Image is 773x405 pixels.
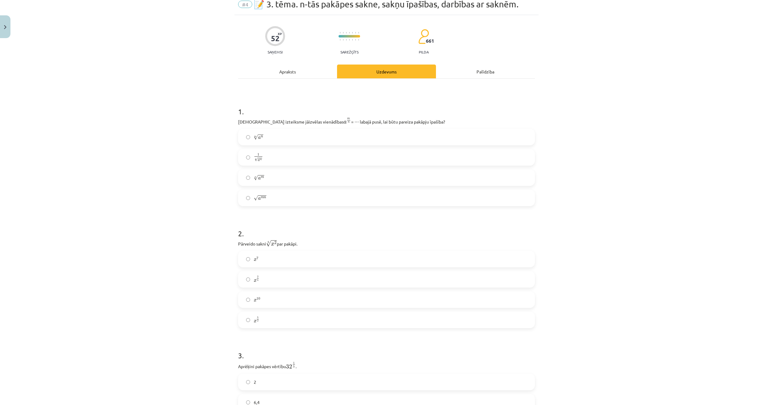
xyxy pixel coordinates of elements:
span: a [343,121,347,124]
h1: 1 . [238,96,535,116]
span: a [258,159,260,161]
span: √ [255,158,258,162]
span: #4 [238,1,252,8]
img: icon-close-lesson-0947bae3869378f0d4975bcd49f059093ad1ed9edebbc8119c70593378902aed.svg [4,25,6,29]
span: 32 [286,364,292,369]
img: icon-short-line-57e1e144782c952c97e751825c79c345078a6d821885a25fce030b3d8c18986b.svg [352,32,353,33]
div: Palīdzība [436,65,535,78]
span: n [261,136,263,138]
img: icon-short-line-57e1e144782c952c97e751825c79c345078a6d821885a25fce030b3d8c18986b.svg [358,32,359,33]
input: 2 [246,380,250,384]
p: Aprēķini pakāpes vērtību . [238,361,535,370]
h1: 2 . [238,218,535,238]
p: pilda [419,50,429,54]
span: 7 [257,257,258,260]
span: 2 [257,320,258,322]
span: a [258,136,261,139]
span: √ [254,195,258,201]
span: a [258,197,261,200]
img: students-c634bb4e5e11cddfef0936a35e636f08e4e9abd3cc4e673bd6f9a4125e45ecb1.svg [418,29,429,44]
span: 2 [254,379,256,385]
span: m [261,197,264,199]
span: 1 [257,153,259,156]
span: 1 [293,362,295,364]
img: icon-short-line-57e1e144782c952c97e751825c79c345078a6d821885a25fce030b3d8c18986b.svg [349,32,350,33]
span: x [254,279,257,282]
img: icon-short-line-57e1e144782c952c97e751825c79c345078a6d821885a25fce030b3d8c18986b.svg [358,39,359,41]
img: icon-short-line-57e1e144782c952c97e751825c79c345078a6d821885a25fce030b3d8c18986b.svg [355,39,356,41]
span: √ [254,135,258,140]
h1: 3 . [238,340,535,360]
span: x [254,320,257,323]
img: icon-short-line-57e1e144782c952c97e751825c79c345078a6d821885a25fce030b3d8c18986b.svg [352,39,353,41]
span: √ [266,240,271,247]
span: XP [278,32,282,35]
span: 661 [426,38,434,44]
span: 2 [257,276,258,278]
span: 2 [274,241,277,244]
span: m [347,118,350,120]
span: 10 [257,297,260,300]
span: √ [254,175,258,180]
div: Apraksts [238,65,337,78]
span: 5 [257,279,258,281]
input: 6,4 [246,400,250,404]
p: Saņemsi [265,50,285,54]
div: Uzdevums [337,65,436,78]
p: [DEMOGRAPHIC_DATA] izteiksme jāizvēlas vienādības = ⋯ labajā pusē, lai būtu pareiza pakāpju īpašība? [238,117,535,125]
span: m [261,176,264,178]
span: n [348,121,350,123]
span: n [264,197,266,199]
div: 52 [271,34,280,43]
p: Pārveido sakni par pakāpi. [238,239,535,247]
span: x [254,299,257,302]
img: icon-short-line-57e1e144782c952c97e751825c79c345078a6d821885a25fce030b3d8c18986b.svg [349,39,350,41]
span: 5 [257,317,258,318]
span: a [258,177,261,180]
span: x [271,243,274,246]
img: icon-short-line-57e1e144782c952c97e751825c79c345078a6d821885a25fce030b3d8c18986b.svg [355,32,356,33]
span: 5 [293,366,295,368]
span: x [254,258,257,261]
p: Sarežģīts [340,50,359,54]
span: m [260,159,262,160]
